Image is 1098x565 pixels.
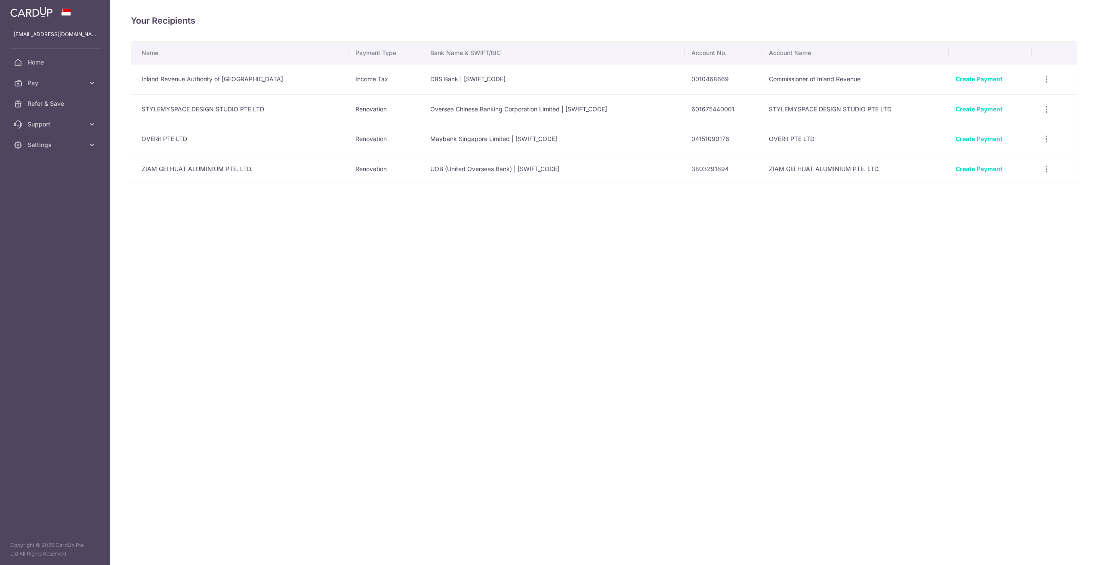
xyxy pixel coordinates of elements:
td: Commissioner of Inland Revenue [762,64,949,94]
td: DBS Bank | [SWIFT_CODE] [423,64,684,94]
td: UOB (United Overseas Bank) | [SWIFT_CODE] [423,154,684,184]
td: STYLEMYSPACE DESIGN STUDIO PTE LTD [762,94,949,124]
th: Payment Type [349,42,423,64]
td: 04151090176 [685,124,762,154]
a: Create Payment [956,105,1002,113]
td: Maybank Singapore Limited | [SWIFT_CODE] [423,124,684,154]
th: Bank Name & SWIFT/BIC [423,42,684,64]
span: Pay [28,79,84,87]
td: 0010468669 [685,64,762,94]
span: Refer & Save [28,99,84,108]
a: Create Payment [956,135,1002,142]
a: Create Payment [956,75,1002,83]
td: Income Tax [349,64,423,94]
td: STYLEMYSPACE DESIGN STUDIO PTE LTD [131,94,349,124]
td: OVERit PTE LTD [131,124,349,154]
img: CardUp [10,7,52,17]
span: Support [28,120,84,129]
th: Account Name [762,42,949,64]
td: ZIAM GEI HUAT ALUMINIUM PTE. LTD. [131,154,349,184]
td: ZIAM GEI HUAT ALUMINIUM PTE. LTD. [762,154,949,184]
th: Name [131,42,349,64]
p: [EMAIL_ADDRESS][DOMAIN_NAME] [14,30,96,39]
h4: Your Recipients [131,14,1077,28]
td: Renovation [349,124,423,154]
th: Account No. [685,42,762,64]
span: Settings [28,141,84,149]
td: Renovation [349,94,423,124]
td: 3803291894 [685,154,762,184]
a: Create Payment [956,165,1002,172]
td: Oversea Chinese Banking Corporation Limited | [SWIFT_CODE] [423,94,684,124]
td: 601675440001 [685,94,762,124]
td: Renovation [349,154,423,184]
span: Home [28,58,84,67]
td: Inland Revenue Authority of [GEOGRAPHIC_DATA] [131,64,349,94]
td: OVERit PTE LTD [762,124,949,154]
